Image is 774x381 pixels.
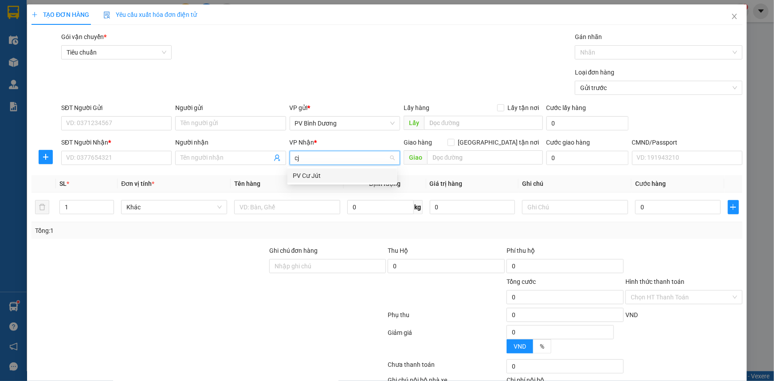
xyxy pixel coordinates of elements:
span: Lấy tận nơi [504,103,543,113]
div: Giảm giá [387,328,506,357]
label: Gán nhãn [575,33,602,40]
span: VP Nhận [290,139,314,146]
label: Hình thức thanh toán [625,278,684,285]
span: plus [31,12,38,18]
span: TẠO ĐƠN HÀNG [31,11,89,18]
input: VD: Bàn, Ghế [234,200,340,214]
span: Giao [404,150,427,165]
span: Tiêu chuẩn [67,46,166,59]
input: Cước giao hàng [546,151,629,165]
th: Ghi chú [519,175,632,192]
span: PV Bình Dương [295,117,395,130]
span: Tên hàng [234,180,260,187]
span: Lấy [404,116,424,130]
input: Dọc đường [427,150,543,165]
label: Ghi chú đơn hàng [269,247,318,254]
div: Người gửi [175,103,286,113]
span: Khác [126,200,222,214]
span: Gói vận chuyển [61,33,106,40]
input: Ghi chú đơn hàng [269,259,386,273]
span: % [540,343,544,350]
button: plus [728,200,739,214]
button: Close [722,4,747,29]
span: Giao hàng [404,139,432,146]
div: SĐT Người Gửi [61,103,172,113]
span: user-add [274,154,281,161]
span: VND [625,311,638,318]
span: Đơn vị tính [121,180,154,187]
div: VP gửi [290,103,400,113]
span: kg [414,200,423,214]
span: Cước hàng [635,180,666,187]
div: PV Cư Jút [287,169,397,183]
span: Yêu cầu xuất hóa đơn điện tử [103,11,197,18]
div: SĐT Người Nhận [61,137,172,147]
label: Cước lấy hàng [546,104,586,111]
input: Dọc đường [424,116,543,130]
div: PV Cư Jút [293,171,392,181]
span: Giá trị hàng [430,180,463,187]
span: plus [39,153,52,161]
div: Phụ thu [387,310,506,326]
input: Cước lấy hàng [546,116,629,130]
div: Tổng: 1 [35,226,299,236]
span: Thu Hộ [388,247,408,254]
label: Loại đơn hàng [575,69,615,76]
span: VND [514,343,526,350]
button: delete [35,200,49,214]
input: 0 [430,200,515,214]
span: Tổng cước [507,278,536,285]
div: Phí thu hộ [507,246,624,259]
label: Cước giao hàng [546,139,590,146]
div: CMND/Passport [632,137,743,147]
span: SL [59,180,67,187]
input: Ghi Chú [522,200,628,214]
span: Gửi trước [580,81,737,94]
img: icon [103,12,110,19]
span: Lấy hàng [404,104,429,111]
div: Người nhận [175,137,286,147]
span: close [731,13,738,20]
span: plus [728,204,739,211]
div: Chưa thanh toán [387,360,506,375]
span: [GEOGRAPHIC_DATA] tận nơi [455,137,543,147]
button: plus [39,150,53,164]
